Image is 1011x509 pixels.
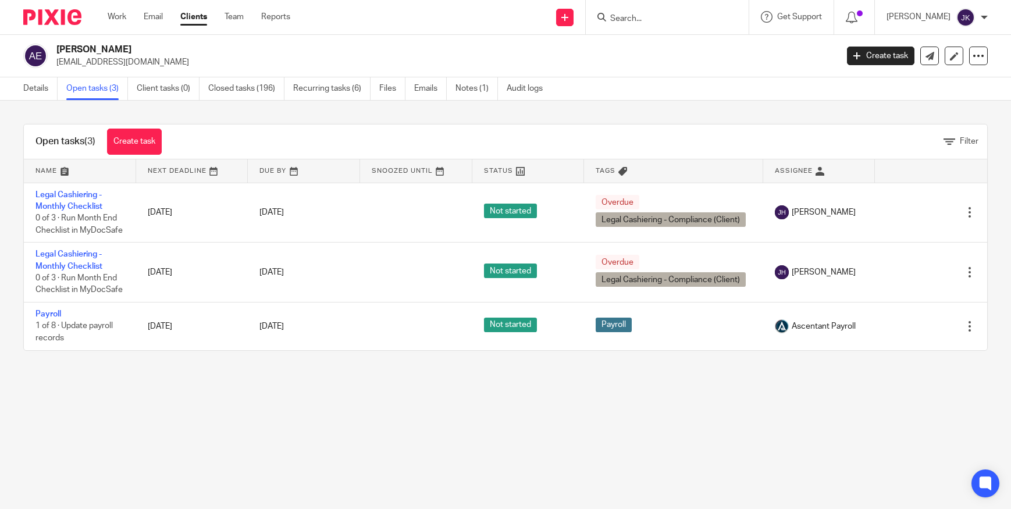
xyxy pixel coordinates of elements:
span: 0 of 3 · Run Month End Checklist in MyDocSafe [35,214,123,234]
h1: Open tasks [35,136,95,148]
a: Reports [261,11,290,23]
span: 0 of 3 · Run Month End Checklist in MyDocSafe [35,274,123,294]
td: [DATE] [136,243,248,302]
img: Pixie [23,9,81,25]
img: svg%3E [956,8,975,27]
td: [DATE] [136,302,248,350]
span: (3) [84,137,95,146]
a: Open tasks (3) [66,77,128,100]
span: [DATE] [259,268,284,276]
span: Filter [960,137,978,145]
span: Not started [484,204,537,218]
a: Details [23,77,58,100]
a: Files [379,77,405,100]
a: Create task [847,47,914,65]
img: svg%3E [775,265,789,279]
span: Snoozed Until [372,168,433,174]
a: Audit logs [507,77,551,100]
span: Status [484,168,513,174]
a: Clients [180,11,207,23]
a: Legal Cashiering - Monthly Checklist [35,191,102,211]
span: [PERSON_NAME] [792,266,856,278]
img: Ascentant%20Round%20Only.png [775,319,789,333]
span: Legal Cashiering - Compliance (Client) [596,212,746,227]
span: Ascentant Payroll [792,321,856,332]
a: Payroll [35,310,61,318]
a: Create task [107,129,162,155]
span: [DATE] [259,322,284,330]
span: Tags [596,168,615,174]
p: [PERSON_NAME] [887,11,951,23]
span: Overdue [596,195,639,209]
img: svg%3E [23,44,48,68]
span: Overdue [596,255,639,269]
td: [DATE] [136,183,248,243]
span: Get Support [777,13,822,21]
a: Legal Cashiering - Monthly Checklist [35,250,102,270]
a: Team [225,11,244,23]
span: Not started [484,318,537,332]
span: Not started [484,264,537,278]
a: Client tasks (0) [137,77,200,100]
h2: [PERSON_NAME] [56,44,675,56]
a: Email [144,11,163,23]
span: Legal Cashiering - Compliance (Client) [596,272,746,287]
a: Recurring tasks (6) [293,77,371,100]
a: Work [108,11,126,23]
span: 1 of 8 · Update payroll records [35,322,113,343]
a: Closed tasks (196) [208,77,284,100]
input: Search [609,14,714,24]
a: Notes (1) [455,77,498,100]
span: [PERSON_NAME] [792,207,856,218]
p: [EMAIL_ADDRESS][DOMAIN_NAME] [56,56,830,68]
a: Emails [414,77,447,100]
span: [DATE] [259,208,284,216]
img: svg%3E [775,205,789,219]
span: Payroll [596,318,632,332]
